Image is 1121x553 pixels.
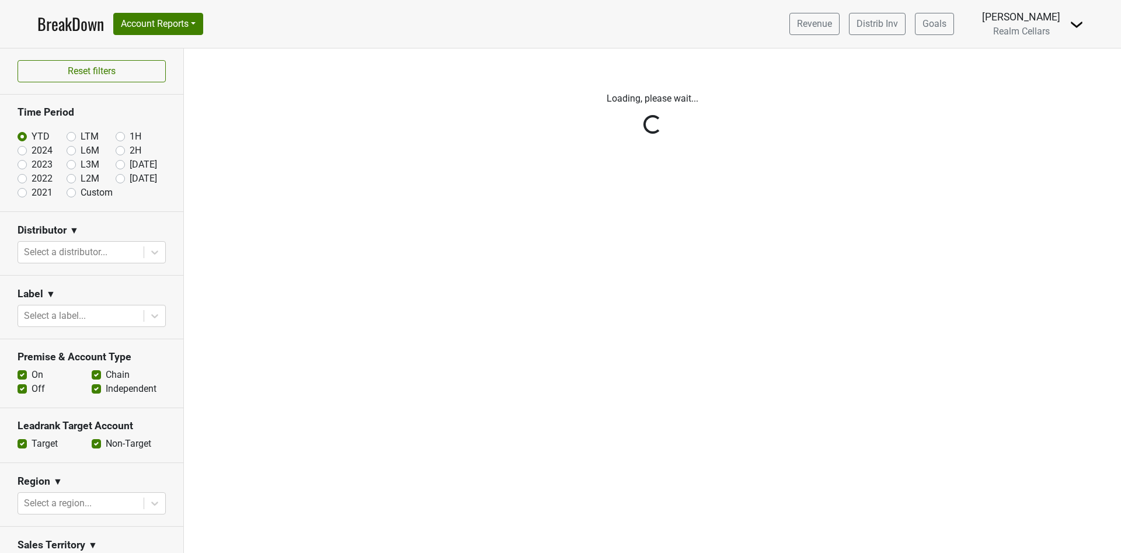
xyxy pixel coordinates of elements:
span: Realm Cellars [993,26,1050,37]
div: [PERSON_NAME] [982,9,1060,25]
a: BreakDown [37,12,104,36]
a: Goals [915,13,954,35]
button: Account Reports [113,13,203,35]
a: Distrib Inv [849,13,906,35]
p: Loading, please wait... [329,92,977,106]
img: Dropdown Menu [1070,18,1084,32]
a: Revenue [789,13,840,35]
